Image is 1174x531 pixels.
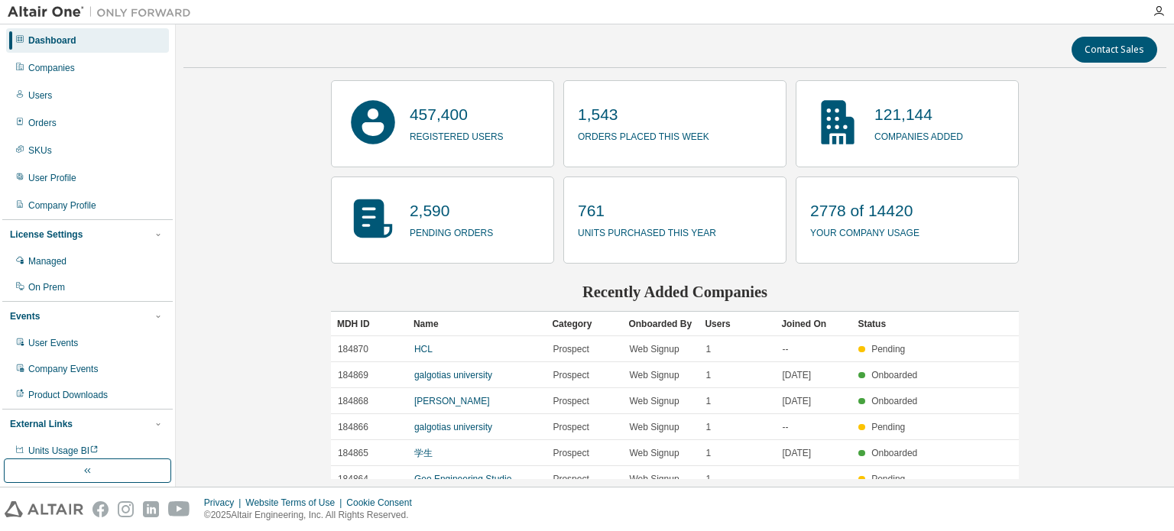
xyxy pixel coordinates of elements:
[28,199,96,212] div: Company Profile
[10,228,83,241] div: License Settings
[705,473,711,485] span: 1
[143,501,159,517] img: linkedin.svg
[871,396,917,406] span: Onboarded
[28,62,75,74] div: Companies
[28,445,99,456] span: Units Usage BI
[331,282,1019,302] h2: Recently Added Companies
[578,103,709,126] p: 1,543
[782,447,811,459] span: [DATE]
[414,474,511,484] a: Geo Engineering Studio
[92,501,109,517] img: facebook.svg
[338,473,368,485] span: 184864
[782,369,811,381] span: [DATE]
[871,344,905,355] span: Pending
[10,310,40,322] div: Events
[628,312,692,336] div: Onboarded By
[782,473,788,485] span: --
[410,222,493,240] p: pending orders
[874,126,963,144] p: companies added
[28,281,65,293] div: On Prem
[578,126,709,144] p: orders placed this week
[414,422,492,432] a: galgotias university
[1072,37,1157,63] button: Contact Sales
[28,255,66,267] div: Managed
[705,447,711,459] span: 1
[338,447,368,459] span: 184865
[874,103,963,126] p: 121,144
[553,447,589,459] span: Prospect
[810,199,919,222] p: 2778 of 14420
[553,421,589,433] span: Prospect
[414,396,490,406] a: [PERSON_NAME]
[552,312,616,336] div: Category
[553,343,589,355] span: Prospect
[8,5,199,20] img: Altair One
[578,222,716,240] p: units purchased this year
[414,370,492,380] a: galgotias university
[629,447,679,459] span: Web Signup
[28,172,76,184] div: User Profile
[629,473,679,485] span: Web Signup
[871,474,905,484] span: Pending
[553,473,589,485] span: Prospect
[28,89,52,102] div: Users
[338,369,368,381] span: 184869
[204,497,245,509] div: Privacy
[346,497,420,509] div: Cookie Consent
[810,222,919,240] p: your company usage
[28,117,57,129] div: Orders
[245,497,346,509] div: Website Terms of Use
[781,312,845,336] div: Joined On
[168,501,190,517] img: youtube.svg
[705,312,769,336] div: Users
[414,448,433,458] a: 学生
[410,126,504,144] p: registered users
[410,199,493,222] p: 2,590
[553,395,589,407] span: Prospect
[338,421,368,433] span: 184866
[782,421,788,433] span: --
[578,199,716,222] p: 761
[871,370,917,380] span: Onboarded
[629,369,679,381] span: Web Signup
[338,395,368,407] span: 184868
[28,34,76,47] div: Dashboard
[28,363,98,375] div: Company Events
[705,421,711,433] span: 1
[28,337,78,349] div: User Events
[871,422,905,432] span: Pending
[871,448,917,458] span: Onboarded
[629,421,679,433] span: Web Signup
[204,509,421,522] p: © 2025 Altair Engineering, Inc. All Rights Reserved.
[629,343,679,355] span: Web Signup
[629,395,679,407] span: Web Signup
[118,501,134,517] img: instagram.svg
[410,103,504,126] p: 457,400
[413,312,540,336] div: Name
[705,369,711,381] span: 1
[858,312,922,336] div: Status
[782,395,811,407] span: [DATE]
[705,343,711,355] span: 1
[705,395,711,407] span: 1
[337,312,401,336] div: MDH ID
[28,144,52,157] div: SKUs
[338,343,368,355] span: 184870
[553,369,589,381] span: Prospect
[5,501,83,517] img: altair_logo.svg
[782,343,788,355] span: --
[10,418,73,430] div: External Links
[414,344,433,355] a: HCL
[28,389,108,401] div: Product Downloads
